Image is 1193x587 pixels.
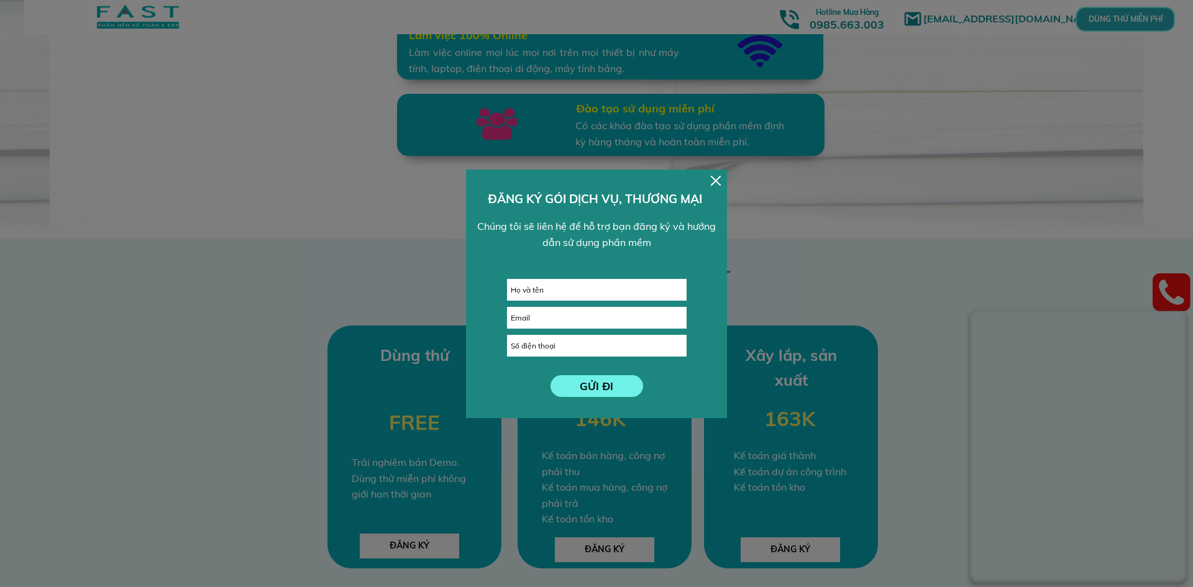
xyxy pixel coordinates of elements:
input: Họ và tên [508,280,686,300]
p: GỬI ĐI [551,375,643,397]
input: Số điện thoại [508,335,686,356]
input: Email [508,307,686,328]
div: Chúng tôi sẽ liên hệ để hỗ trợ bạn đăng ký và hướng dẫn sử dụng phần mềm [474,219,720,250]
h3: ĐĂNG KÝ GÓI DỊCH VỤ, THƯƠNG MẠI [488,189,706,208]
